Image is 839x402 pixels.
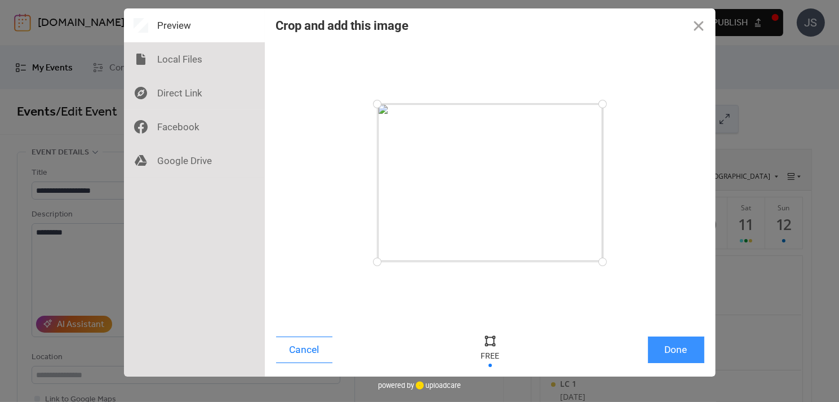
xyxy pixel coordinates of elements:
a: uploadcare [414,381,461,390]
div: Crop and add this image [276,19,409,33]
button: Cancel [276,337,332,363]
div: powered by [378,377,461,394]
div: Direct Link [124,76,265,110]
div: Local Files [124,42,265,76]
button: Close [682,8,716,42]
div: Google Drive [124,144,265,178]
div: Preview [124,8,265,42]
div: Facebook [124,110,265,144]
button: Done [648,337,704,363]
